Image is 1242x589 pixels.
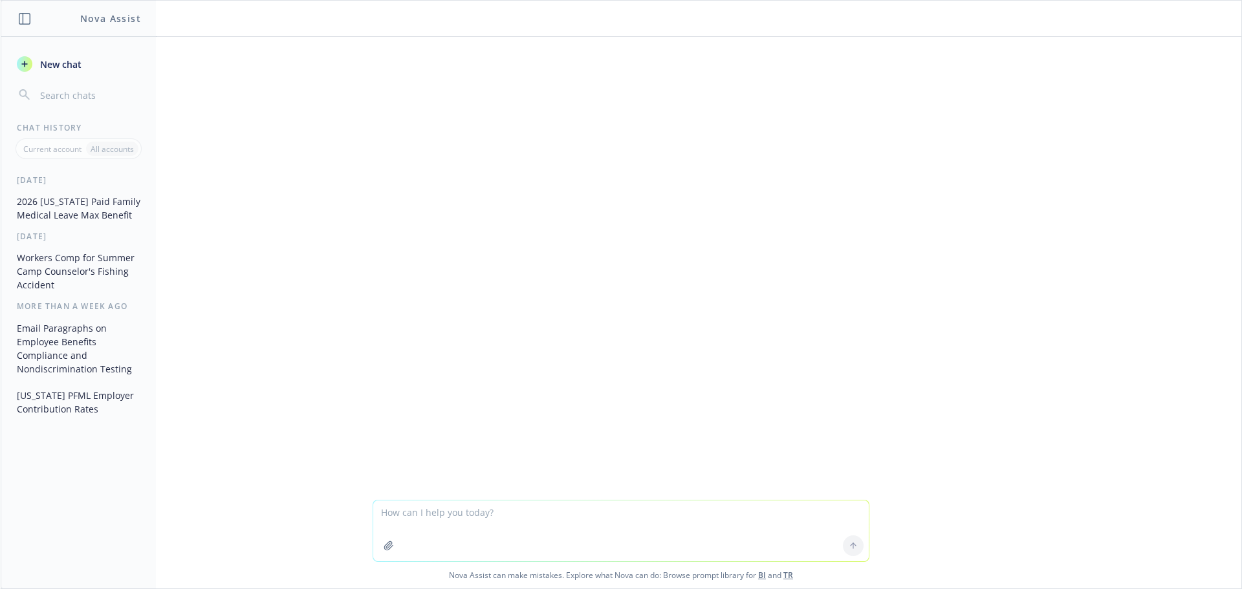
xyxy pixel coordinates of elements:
[1,122,156,133] div: Chat History
[1,301,156,312] div: More than a week ago
[91,144,134,155] p: All accounts
[23,144,82,155] p: Current account
[38,58,82,71] span: New chat
[758,570,766,581] a: BI
[80,12,141,25] h1: Nova Assist
[12,52,146,76] button: New chat
[12,317,146,380] button: Email Paragraphs on Employee Benefits Compliance and Nondiscrimination Testing
[6,562,1236,588] span: Nova Assist can make mistakes. Explore what Nova can do: Browse prompt library for and
[12,191,146,226] button: 2026 [US_STATE] Paid Family Medical Leave Max Benefit
[38,86,140,104] input: Search chats
[783,570,793,581] a: TR
[1,231,156,242] div: [DATE]
[12,247,146,295] button: Workers Comp for Summer Camp Counselor's Fishing Accident
[12,385,146,420] button: [US_STATE] PFML Employer Contribution Rates
[1,175,156,186] div: [DATE]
